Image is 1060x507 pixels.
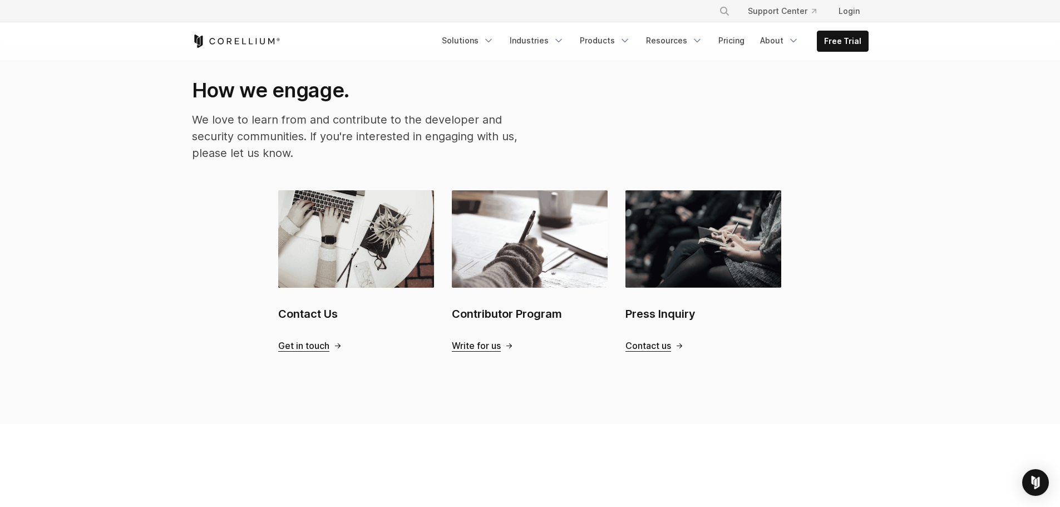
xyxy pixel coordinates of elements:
h2: How we engage. [192,78,519,102]
a: Login [830,1,869,21]
button: Search [714,1,734,21]
a: Industries [503,31,571,51]
div: Navigation Menu [706,1,869,21]
span: Contact us [625,340,671,352]
div: Open Intercom Messenger [1022,469,1049,496]
a: Solutions [435,31,501,51]
a: Free Trial [817,31,868,51]
h2: Contact Us [278,306,434,322]
img: Contact Us [278,190,434,287]
img: Contributor Program [452,190,608,287]
a: Products [573,31,637,51]
a: Resources [639,31,709,51]
span: Write for us [452,340,501,352]
img: Press Inquiry [625,190,781,287]
a: Corellium Home [192,35,280,48]
a: Pricing [712,31,751,51]
a: Contact Us Contact Us Get in touch [278,190,434,351]
p: We love to learn from and contribute to the developer and security communities. If you're interes... [192,111,519,161]
span: Get in touch [278,340,329,352]
h2: Contributor Program [452,306,608,322]
a: Press Inquiry Press Inquiry Contact us [625,190,781,351]
h2: Press Inquiry [625,306,781,322]
div: Navigation Menu [435,31,869,52]
a: About [753,31,806,51]
a: Contributor Program Contributor Program Write for us [452,190,608,351]
a: Support Center [739,1,825,21]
